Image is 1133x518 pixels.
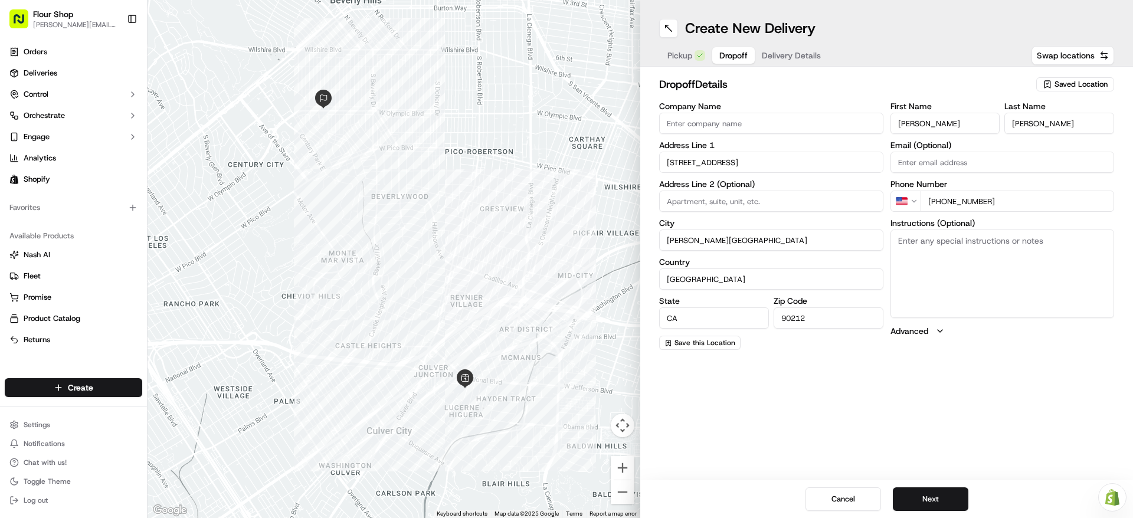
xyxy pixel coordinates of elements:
[12,172,31,191] img: Regen Pajulas
[590,510,637,517] a: Report a map error
[719,50,748,61] span: Dropoff
[24,110,65,121] span: Orchestrate
[762,50,821,61] span: Delivery Details
[5,288,142,307] button: Promise
[89,183,93,192] span: •
[24,496,48,505] span: Log out
[659,113,883,134] input: Enter company name
[1032,46,1114,65] button: Swap locations
[5,492,142,509] button: Log out
[95,259,194,280] a: 💻API Documentation
[659,191,883,212] input: Apartment, suite, unit, etc.
[5,454,142,471] button: Chat with us!
[24,68,57,78] span: Deliveries
[24,477,71,486] span: Toggle Theme
[53,124,162,134] div: We're available if you need us!
[24,335,50,345] span: Returns
[37,183,86,192] span: Regen Pajulas
[100,265,109,274] div: 💻
[24,264,90,276] span: Knowledge Base
[5,245,142,264] button: Nash AI
[112,264,189,276] span: API Documentation
[12,47,215,66] p: Welcome 👋
[659,76,1029,93] h2: dropoff Details
[1055,79,1108,90] span: Saved Location
[611,456,634,480] button: Zoom in
[674,338,735,347] span: Save this Location
[24,420,50,430] span: Settings
[659,268,883,290] input: Enter country
[12,153,79,163] div: Past conversations
[5,378,142,397] button: Create
[5,473,142,490] button: Toggle Theme
[890,141,1115,149] label: Email (Optional)
[12,204,31,222] img: Dianne Alexi Soriano
[890,152,1115,173] input: Enter email address
[165,215,189,224] span: [DATE]
[9,335,137,345] a: Returns
[5,227,142,245] div: Available Products
[5,106,142,125] button: Orchestrate
[437,510,487,518] button: Keyboard shortcuts
[890,325,1115,337] button: Advanced
[659,141,883,149] label: Address Line 1
[12,12,35,35] img: Nash
[24,271,41,281] span: Fleet
[659,230,883,251] input: Enter city
[150,503,189,518] a: Open this area in Google Maps (opens a new window)
[495,510,559,517] span: Map data ©2025 Google
[659,297,769,305] label: State
[5,127,142,146] button: Engage
[1036,76,1114,93] button: Saved Location
[53,113,194,124] div: Start new chat
[37,215,156,224] span: [PERSON_NAME] [PERSON_NAME]
[890,113,1000,134] input: Enter first name
[659,307,769,329] input: Enter state
[659,258,883,266] label: Country
[659,336,741,350] button: Save this Location
[659,219,883,227] label: City
[774,297,883,305] label: Zip Code
[24,183,33,193] img: 1736555255976-a54dd68f-1ca7-489b-9aae-adbdc363a1c4
[659,152,883,173] input: Enter address
[5,435,142,452] button: Notifications
[24,439,65,448] span: Notifications
[893,487,968,511] button: Next
[5,417,142,433] button: Settings
[117,293,143,301] span: Pylon
[159,215,163,224] span: •
[33,8,73,20] button: Flour Shop
[5,170,142,189] a: Shopify
[68,382,93,394] span: Create
[95,183,119,192] span: [DATE]
[24,215,33,225] img: 1736555255976-a54dd68f-1ca7-489b-9aae-adbdc363a1c4
[890,219,1115,227] label: Instructions (Optional)
[33,20,117,29] button: [PERSON_NAME][EMAIL_ADDRESS][DOMAIN_NAME]
[7,259,95,280] a: 📗Knowledge Base
[12,265,21,274] div: 📗
[611,480,634,504] button: Zoom out
[9,271,137,281] a: Fleet
[921,191,1115,212] input: Enter phone number
[150,503,189,518] img: Google
[5,267,142,286] button: Fleet
[659,180,883,188] label: Address Line 2 (Optional)
[667,50,692,61] span: Pickup
[659,102,883,110] label: Company Name
[5,64,142,83] a: Deliveries
[685,19,816,38] h1: Create New Delivery
[5,330,142,349] button: Returns
[805,487,881,511] button: Cancel
[5,5,122,33] button: Flour Shop[PERSON_NAME][EMAIL_ADDRESS][DOMAIN_NAME]
[9,175,19,184] img: Shopify logo
[890,180,1115,188] label: Phone Number
[5,149,142,168] a: Analytics
[5,42,142,61] a: Orders
[24,292,51,303] span: Promise
[1037,50,1095,61] span: Swap locations
[5,85,142,104] button: Control
[201,116,215,130] button: Start new chat
[890,102,1000,110] label: First Name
